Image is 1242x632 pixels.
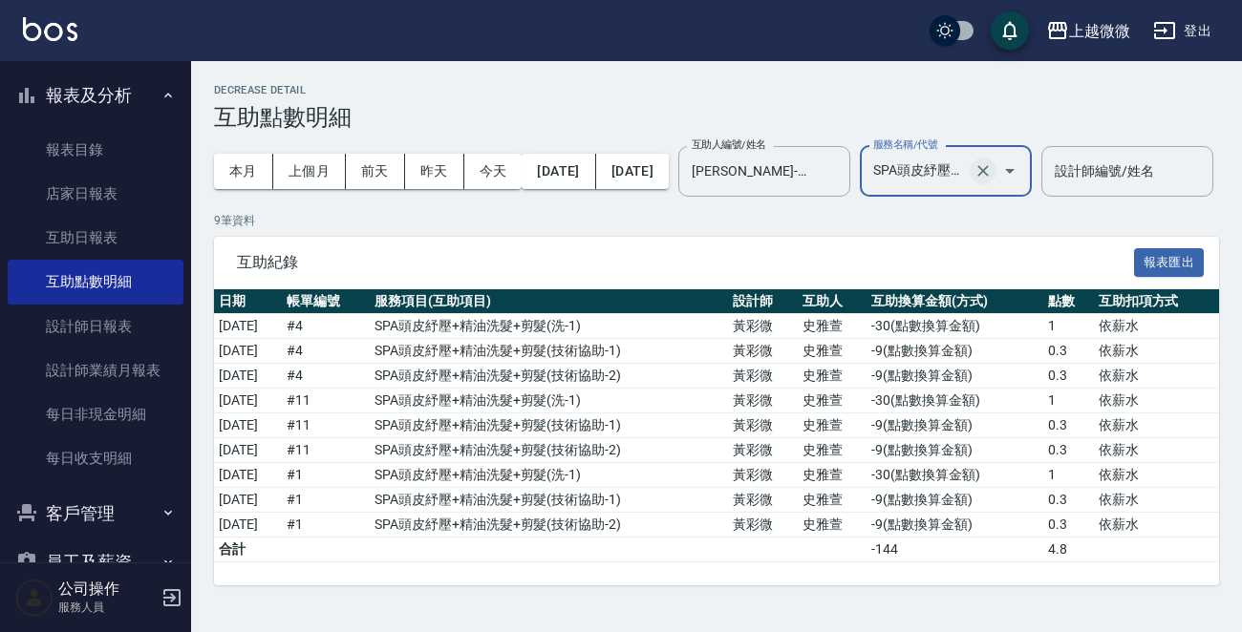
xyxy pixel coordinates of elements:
[867,289,1042,314] th: 互助換算金額(方式)
[8,305,183,348] a: 設計師日報表
[1039,11,1138,51] button: 上越微微
[728,513,798,537] td: 黃彩微
[1069,19,1130,43] div: 上越微微
[728,488,798,513] td: 黃彩微
[1094,463,1219,488] td: 依薪水
[728,314,798,339] td: 黃彩微
[370,314,728,339] td: SPA頭皮紓壓+精油洗髮+剪髮 ( 洗-1 )
[798,314,867,339] td: 史雅萱
[867,537,1042,562] td: -144
[282,289,370,314] th: 帳單編號
[282,488,370,513] td: # 1
[1043,314,1094,339] td: 1
[214,212,1219,229] p: 9 筆資料
[692,137,766,152] label: 互助人編號/姓名
[1043,513,1094,537] td: 0.3
[728,413,798,438] td: 黃彩微
[15,579,54,617] img: Person
[798,513,867,537] td: 史雅萱
[282,463,370,488] td: # 1
[1043,389,1094,413] td: 1
[596,154,669,189] button: [DATE]
[1043,339,1094,364] td: 0.3
[214,488,282,513] td: [DATE]
[1094,289,1219,314] th: 互助扣項方式
[58,579,156,599] h5: 公司操作
[8,392,183,436] a: 每日非現金明細
[798,389,867,413] td: 史雅萱
[1043,463,1094,488] td: 1
[728,364,798,389] td: 黃彩微
[282,413,370,438] td: # 11
[1134,248,1205,278] button: 報表匯出
[214,84,1219,96] h2: Decrease Detail
[867,389,1042,413] td: -30 ( 點數換算金額 )
[867,339,1042,364] td: -9 ( 點數換算金額 )
[1094,364,1219,389] td: 依薪水
[282,364,370,389] td: # 4
[798,463,867,488] td: 史雅萱
[728,289,798,314] th: 設計師
[1043,537,1094,562] td: 4.8
[728,463,798,488] td: 黃彩微
[214,389,282,413] td: [DATE]
[214,314,282,339] td: [DATE]
[867,513,1042,537] td: -9 ( 點數換算金額 )
[370,339,728,364] td: SPA頭皮紓壓+精油洗髮+剪髮 ( 技術協助-1 )
[237,253,1134,272] span: 互助紀錄
[867,413,1042,438] td: -9 ( 點數換算金額 )
[370,389,728,413] td: SPA頭皮紓壓+精油洗髮+剪髮 ( 洗-1 )
[370,289,728,314] th: 服務項目(互助項目)
[1094,389,1219,413] td: 依薪水
[798,339,867,364] td: 史雅萱
[405,154,464,189] button: 昨天
[214,463,282,488] td: [DATE]
[282,339,370,364] td: # 4
[1094,438,1219,463] td: 依薪水
[8,128,183,172] a: 報表目錄
[346,154,405,189] button: 前天
[8,172,183,216] a: 店家日報表
[867,364,1042,389] td: -9 ( 點數換算金額 )
[214,364,282,389] td: [DATE]
[1094,339,1219,364] td: 依薪水
[867,463,1042,488] td: -30 ( 點數換算金額 )
[991,11,1029,50] button: save
[8,260,183,304] a: 互助點數明細
[214,339,282,364] td: [DATE]
[970,158,996,184] button: Clear
[867,438,1042,463] td: -9 ( 點數換算金額 )
[370,488,728,513] td: SPA頭皮紓壓+精油洗髮+剪髮 ( 技術協助-1 )
[214,513,282,537] td: [DATE]
[8,348,183,392] a: 設計師業績月報表
[370,438,728,463] td: SPA頭皮紓壓+精油洗髮+剪髮 ( 技術協助-2 )
[1043,438,1094,463] td: 0.3
[1094,413,1219,438] td: 依薪水
[1094,488,1219,513] td: 依薪水
[464,154,523,189] button: 今天
[214,289,282,314] th: 日期
[214,413,282,438] td: [DATE]
[1094,314,1219,339] td: 依薪水
[8,537,183,587] button: 員工及薪資
[1043,289,1094,314] th: 點數
[995,156,1025,186] button: Open
[798,413,867,438] td: 史雅萱
[282,314,370,339] td: # 4
[8,436,183,480] a: 每日收支明細
[1134,252,1205,270] a: 報表匯出
[23,17,77,41] img: Logo
[58,599,156,616] p: 服務人員
[798,438,867,463] td: 史雅萱
[522,154,595,189] button: [DATE]
[728,339,798,364] td: 黃彩微
[214,438,282,463] td: [DATE]
[1146,13,1219,49] button: 登出
[370,513,728,537] td: SPA頭皮紓壓+精油洗髮+剪髮 ( 技術協助-2 )
[8,489,183,538] button: 客戶管理
[1094,513,1219,537] td: 依薪水
[282,389,370,413] td: # 11
[8,71,183,120] button: 報表及分析
[282,438,370,463] td: # 11
[1043,364,1094,389] td: 0.3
